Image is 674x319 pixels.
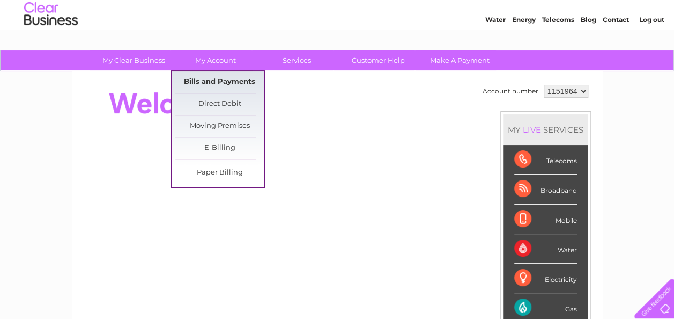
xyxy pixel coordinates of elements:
div: Clear Business is a trading name of Verastar Limited (registered in [GEOGRAPHIC_DATA] No. 3667643... [84,6,591,52]
a: Bills and Payments [175,71,264,93]
a: Telecoms [542,46,574,54]
a: Energy [512,46,536,54]
div: Water [514,234,577,264]
a: Services [253,50,341,70]
a: Make A Payment [416,50,504,70]
a: My Account [171,50,260,70]
a: Moving Premises [175,115,264,137]
a: Blog [581,46,596,54]
a: Direct Debit [175,93,264,115]
div: LIVE [521,125,543,135]
div: Broadband [514,175,577,204]
a: Contact [603,46,629,54]
td: Account number [480,82,541,100]
a: My Clear Business [90,50,178,70]
a: E-Billing [175,137,264,159]
div: Telecoms [514,145,577,175]
img: logo.png [24,28,78,61]
a: Paper Billing [175,162,264,184]
div: MY SERVICES [503,114,588,145]
div: Electricity [514,264,577,293]
div: Mobile [514,205,577,234]
a: Customer Help [334,50,423,70]
a: Log out [639,46,664,54]
a: Water [485,46,506,54]
a: 0333 014 3131 [472,5,546,19]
